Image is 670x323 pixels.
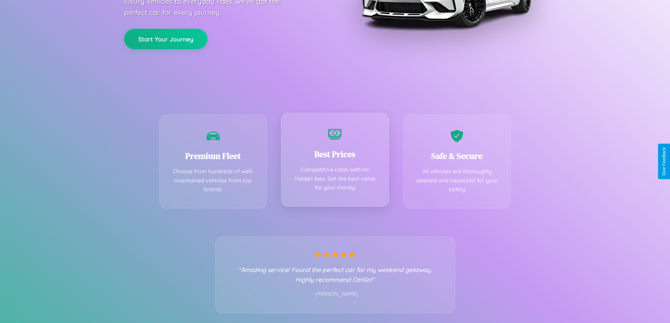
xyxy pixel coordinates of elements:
button: Start Your Journey [124,29,208,49]
p: Choose from hundreds of well-maintained vehicles from top brands [170,167,256,194]
h3: Premium Fleet [170,150,256,162]
p: Competitive rates with no hidden fees. Get the best value for your money [292,165,378,192]
h3: Safe & Secure [414,150,500,162]
div: Give Feedback [662,147,666,176]
p: All vehicles are thoroughly cleaned and inspected for your safety [414,167,500,194]
h3: Best Prices [292,148,378,160]
p: "Amazing service! Found the perfect car for my weekend getaway. Highly recommend CarGo!" [230,265,441,284]
p: - [PERSON_NAME] [230,290,441,299]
